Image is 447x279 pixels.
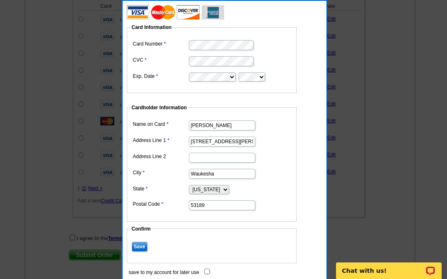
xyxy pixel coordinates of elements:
[133,200,188,208] label: Postal Code
[133,56,188,64] label: CVC
[131,24,173,31] legend: Card Information
[127,5,224,19] img: acceptedCards.gif
[331,253,447,279] iframe: LiveChat chat widget
[133,40,188,48] label: Card Number
[133,120,188,128] label: Name on Card
[133,185,188,192] label: State
[131,225,152,233] legend: Confirm
[132,242,147,252] input: Save
[133,169,188,176] label: City
[129,269,199,276] label: save to my account for later use
[133,137,188,144] label: Address Line 1
[133,72,188,80] label: Exp. Date
[133,153,188,160] label: Address Line 2
[131,104,188,111] legend: Cardholder Information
